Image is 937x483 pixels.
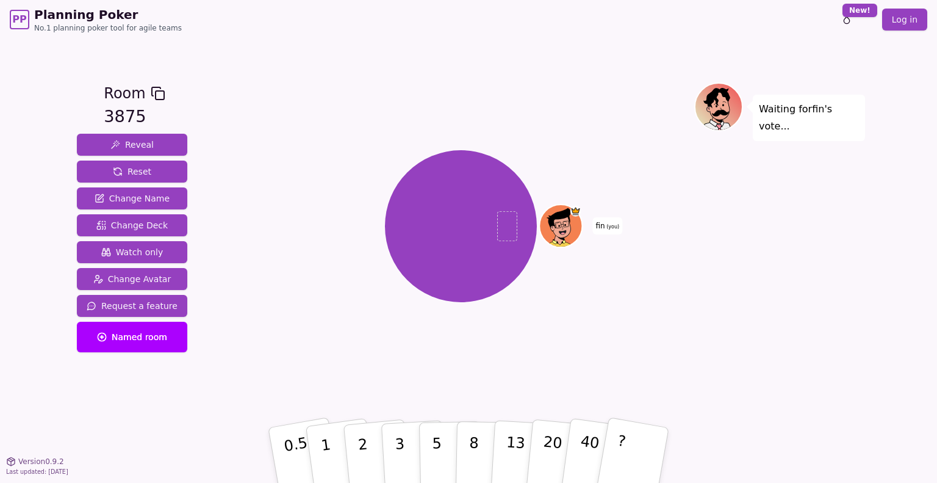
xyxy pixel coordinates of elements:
[87,300,178,312] span: Request a feature
[593,217,623,234] span: Click to change your name
[12,12,26,27] span: PP
[34,6,182,23] span: Planning Poker
[77,241,187,263] button: Watch only
[104,82,145,104] span: Room
[6,457,64,467] button: Version0.9.2
[110,139,154,151] span: Reveal
[77,322,187,352] button: Named room
[77,134,187,156] button: Reveal
[113,165,151,178] span: Reset
[605,224,620,230] span: (you)
[77,214,187,236] button: Change Deck
[842,4,877,17] div: New!
[836,9,858,31] button: New!
[104,104,165,129] div: 3875
[77,268,187,290] button: Change Avatar
[10,6,182,33] a: PPPlanning PokerNo.1 planning poker tool for agile teams
[77,187,187,209] button: Change Name
[570,206,581,217] span: fin is the host
[882,9,927,31] a: Log in
[101,246,163,258] span: Watch only
[18,457,64,467] span: Version 0.9.2
[759,101,859,135] p: Waiting for fin 's vote...
[34,23,182,33] span: No.1 planning poker tool for agile teams
[540,206,581,246] button: Click to change your avatar
[96,219,168,231] span: Change Deck
[77,161,187,183] button: Reset
[6,468,68,475] span: Last updated: [DATE]
[95,192,170,205] span: Change Name
[97,331,167,343] span: Named room
[77,295,187,317] button: Request a feature
[93,273,171,285] span: Change Avatar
